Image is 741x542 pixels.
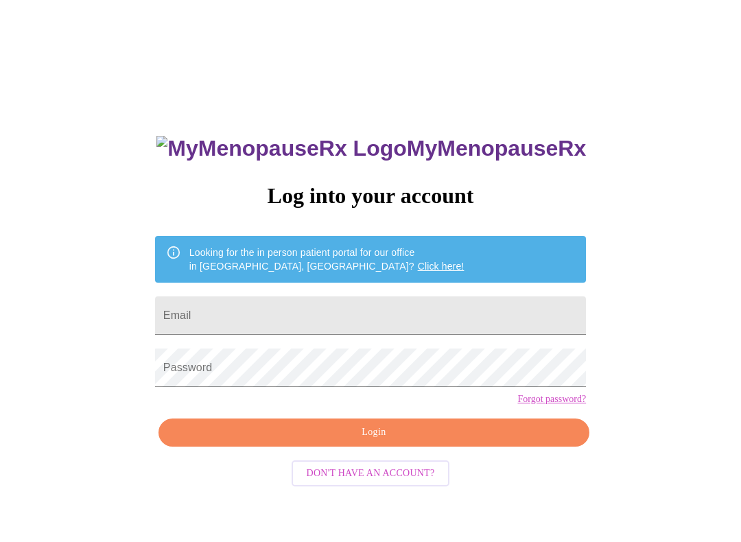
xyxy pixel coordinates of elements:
a: Click here! [418,261,464,272]
span: Login [174,424,574,441]
span: Don't have an account? [307,465,435,482]
div: Looking for the in person patient portal for our office in [GEOGRAPHIC_DATA], [GEOGRAPHIC_DATA]? [189,240,464,279]
h3: Log into your account [155,183,586,209]
button: Login [158,419,589,447]
h3: MyMenopauseRx [156,136,586,161]
img: MyMenopauseRx Logo [156,136,406,161]
button: Don't have an account? [292,460,450,487]
a: Don't have an account? [288,466,454,478]
a: Forgot password? [517,394,586,405]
